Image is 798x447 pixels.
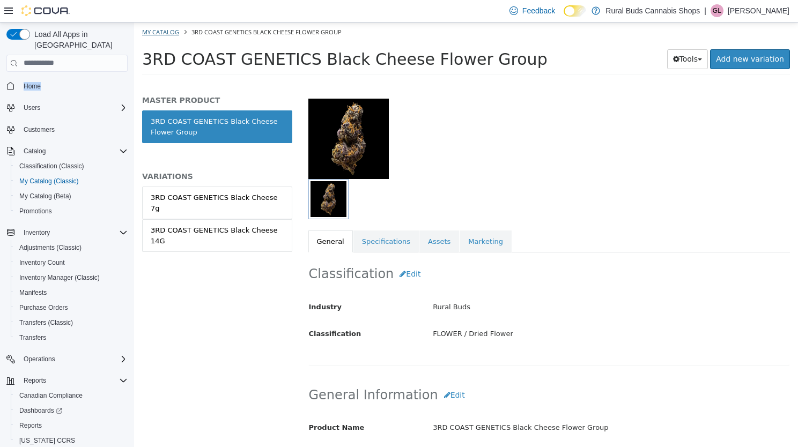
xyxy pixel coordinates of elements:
[19,318,73,327] span: Transfers (Classic)
[304,363,337,383] button: Edit
[576,27,656,47] a: Add new variation
[19,79,128,93] span: Home
[291,396,663,415] div: 3RD COAST GENETICS Black Cheese Flower Group
[11,300,132,315] button: Purchase Orders
[19,288,47,297] span: Manifests
[175,401,231,409] span: Product Name
[15,190,76,203] a: My Catalog (Beta)
[175,363,656,383] h2: General Information
[8,149,158,159] h5: VARIATIONS
[15,190,128,203] span: My Catalog (Beta)
[285,208,325,230] a: Assets
[19,353,60,366] button: Operations
[15,419,46,432] a: Reports
[11,418,132,433] button: Reports
[11,388,132,403] button: Canadian Compliance
[19,303,68,312] span: Purchase Orders
[11,270,132,285] button: Inventory Manager (Classic)
[15,389,128,402] span: Canadian Compliance
[260,242,292,262] button: Edit
[24,103,40,112] span: Users
[17,170,150,191] div: 3RD COAST GENETICS Black Cheese 7g
[19,226,128,239] span: Inventory
[11,159,132,174] button: Classification (Classic)
[11,189,132,204] button: My Catalog (Beta)
[11,403,132,418] a: Dashboards
[19,258,65,267] span: Inventory Count
[57,5,208,13] span: 3RD COAST GENETICS Black Cheese Flower Group
[15,286,51,299] a: Manifests
[291,423,663,442] div: < empty >
[19,374,50,387] button: Reports
[19,226,54,239] button: Inventory
[2,373,132,388] button: Reports
[19,391,83,400] span: Canadian Compliance
[19,374,128,387] span: Reports
[175,307,227,315] span: Classification
[2,144,132,159] button: Catalog
[19,101,128,114] span: Users
[19,101,45,114] button: Users
[2,100,132,115] button: Users
[19,162,84,170] span: Classification (Classic)
[15,331,50,344] a: Transfers
[15,205,128,218] span: Promotions
[2,225,132,240] button: Inventory
[19,145,128,158] span: Catalog
[15,301,128,314] span: Purchase Orders
[15,160,88,173] a: Classification (Classic)
[728,4,789,17] p: [PERSON_NAME]
[291,302,663,321] div: FLOWER / Dried Flower
[15,331,128,344] span: Transfers
[15,301,72,314] a: Purchase Orders
[533,27,574,47] button: Tools
[19,192,71,200] span: My Catalog (Beta)
[15,404,66,417] a: Dashboards
[15,256,128,269] span: Inventory Count
[19,123,59,136] a: Customers
[15,256,69,269] a: Inventory Count
[8,88,158,121] a: 3RD COAST GENETICS Black Cheese Flower Group
[219,208,285,230] a: Specifications
[15,175,83,188] a: My Catalog (Classic)
[15,419,128,432] span: Reports
[19,177,79,185] span: My Catalog (Classic)
[8,73,158,83] h5: MASTER PRODUCT
[19,353,128,366] span: Operations
[291,275,663,294] div: Rural Buds
[24,355,55,363] span: Operations
[19,123,128,136] span: Customers
[19,406,62,415] span: Dashboards
[175,280,208,288] span: Industry
[564,5,586,17] input: Dark Mode
[15,316,128,329] span: Transfers (Classic)
[24,147,46,155] span: Catalog
[2,352,132,367] button: Operations
[2,122,132,137] button: Customers
[711,4,723,17] div: Ginette Lucier
[24,228,50,237] span: Inventory
[15,434,128,447] span: Washington CCRS
[19,273,100,282] span: Inventory Manager (Classic)
[11,240,132,255] button: Adjustments (Classic)
[8,5,45,13] a: My Catalog
[713,4,721,17] span: GL
[15,389,87,402] a: Canadian Compliance
[17,203,150,223] div: 3RD COAST GENETICS Black Cheese 14G
[175,242,656,262] h2: Classification
[174,76,255,157] img: 150
[19,421,42,430] span: Reports
[11,255,132,270] button: Inventory Count
[24,82,41,91] span: Home
[15,175,128,188] span: My Catalog (Classic)
[326,208,378,230] a: Marketing
[174,208,219,230] a: General
[15,404,128,417] span: Dashboards
[11,315,132,330] button: Transfers (Classic)
[24,376,46,385] span: Reports
[19,80,45,93] a: Home
[15,205,56,218] a: Promotions
[11,285,132,300] button: Manifests
[15,241,128,254] span: Adjustments (Classic)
